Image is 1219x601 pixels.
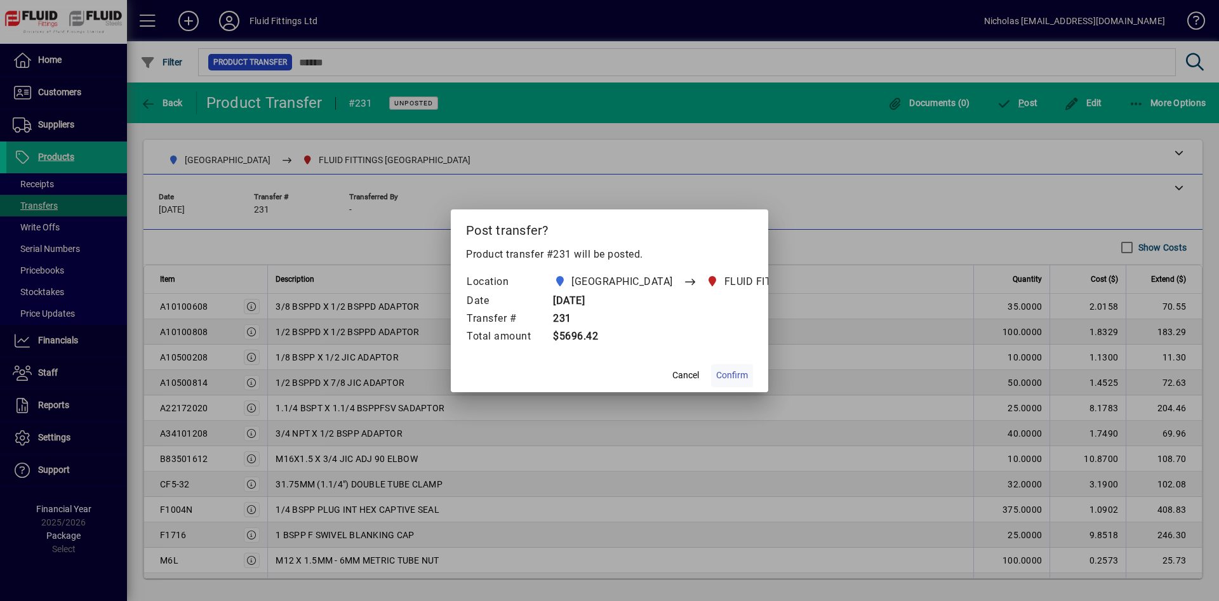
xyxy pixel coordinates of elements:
span: Cancel [672,369,699,382]
p: Product transfer #231 will be posted. [466,247,753,262]
td: Location [466,272,543,293]
td: $5696.42 [543,328,931,346]
td: [DATE] [543,293,931,310]
td: Date [466,293,543,310]
span: AUCKLAND [550,273,678,291]
td: Total amount [466,328,543,346]
button: Confirm [711,364,753,387]
span: Confirm [716,369,748,382]
button: Cancel [665,364,706,387]
span: FLUID FITTINGS CHRISTCHURCH [703,273,912,291]
td: Transfer # [466,310,543,328]
span: FLUID FITTINGS [GEOGRAPHIC_DATA] [724,274,907,289]
td: 231 [543,310,931,328]
h2: Post transfer? [451,209,768,246]
span: [GEOGRAPHIC_DATA] [571,274,673,289]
